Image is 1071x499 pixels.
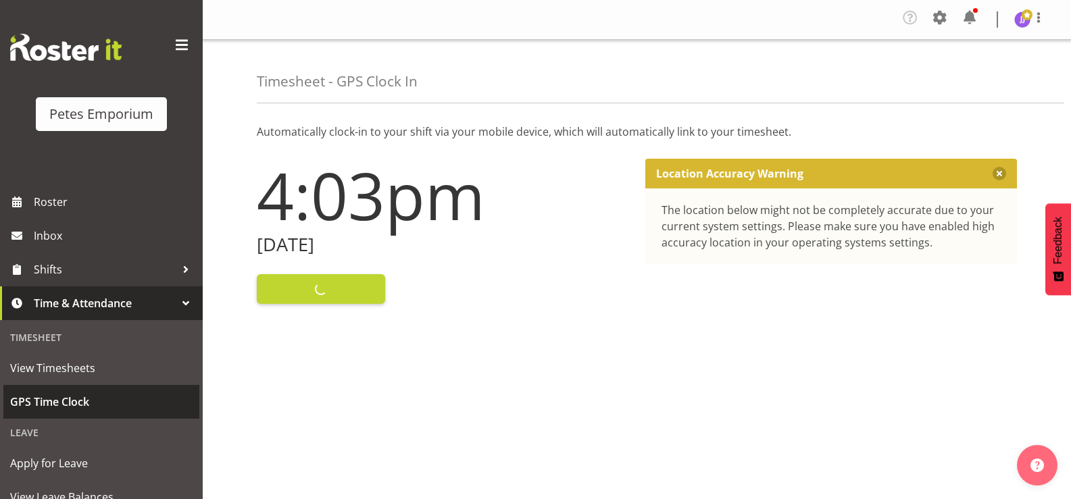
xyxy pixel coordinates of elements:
span: GPS Time Clock [10,392,193,412]
a: GPS Time Clock [3,385,199,419]
p: Automatically clock-in to your shift via your mobile device, which will automatically link to you... [257,124,1017,140]
div: The location below might not be completely accurate due to your current system settings. Please m... [662,202,1001,251]
img: Rosterit website logo [10,34,122,61]
img: help-xxl-2.png [1030,458,1044,472]
span: Shifts [34,259,176,280]
span: Feedback [1052,217,1064,264]
span: Inbox [34,226,196,246]
span: Apply for Leave [10,453,193,473]
img: janelle-jonkers702.jpg [1014,11,1030,28]
a: Apply for Leave [3,446,199,480]
span: View Timesheets [10,358,193,378]
div: Timesheet [3,323,199,351]
span: Roster [34,192,196,212]
h1: 4:03pm [257,159,629,232]
div: Petes Emporium [49,104,153,124]
h2: [DATE] [257,234,629,255]
h4: Timesheet - GPS Clock In [257,74,418,89]
a: View Timesheets [3,351,199,385]
div: Leave [3,419,199,446]
button: Close message [993,167,1006,180]
button: Feedback - Show survey [1045,203,1071,295]
p: Location Accuracy Warning [656,167,803,180]
span: Time & Attendance [34,293,176,313]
